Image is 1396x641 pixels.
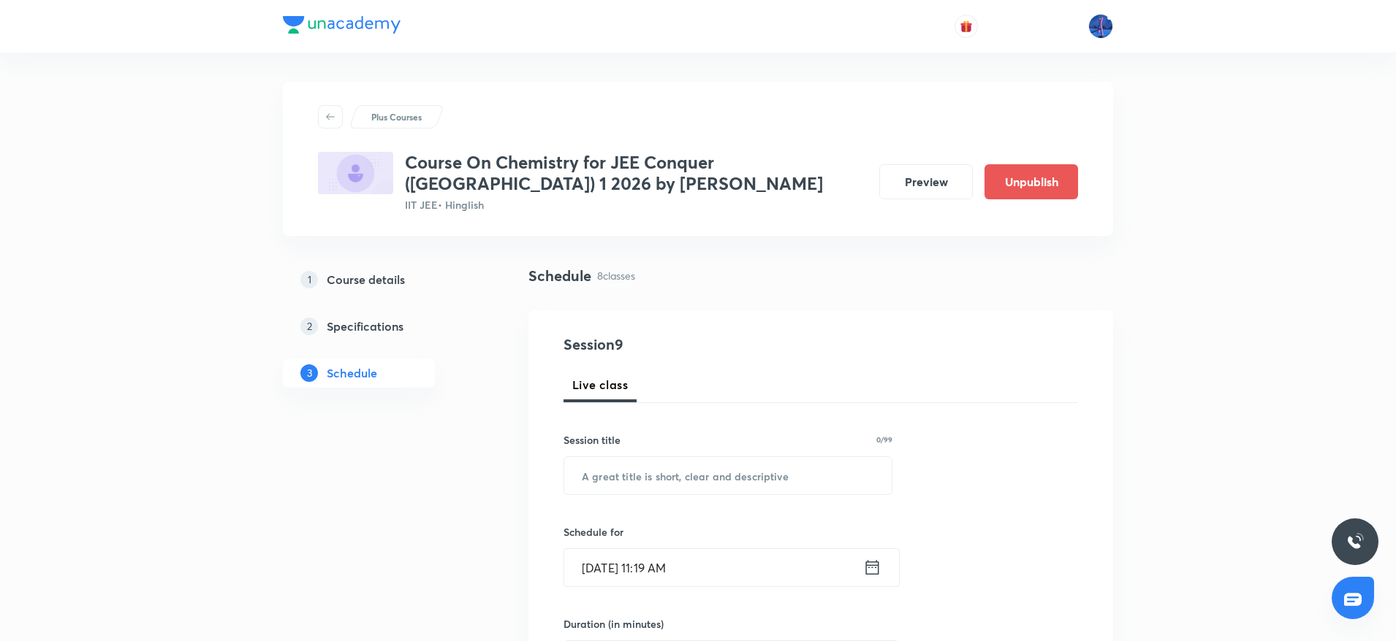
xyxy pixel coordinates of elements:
[283,312,482,341] a: 2Specifications
[564,616,664,632] h6: Duration (in minutes)
[371,110,422,123] p: Plus Courses
[985,164,1078,199] button: Unpublish
[564,334,830,356] h4: Session 9
[283,16,401,37] a: Company Logo
[405,197,868,212] p: IIT JEE • Hinglish
[564,457,892,494] input: A great title is short, clear and descriptive
[960,20,973,33] img: avatar
[564,432,621,448] h6: Session title
[300,271,318,288] p: 1
[283,16,401,34] img: Company Logo
[879,164,973,199] button: Preview
[1088,14,1113,39] img: Mahesh Bhat
[405,152,868,194] h3: Course On Chemistry for JEE Conquer ([GEOGRAPHIC_DATA]) 1 2026 by [PERSON_NAME]
[564,524,892,540] h6: Schedule for
[300,364,318,382] p: 3
[1346,533,1364,550] img: ttu
[876,436,892,443] p: 0/99
[300,318,318,335] p: 2
[327,364,377,382] h5: Schedule
[955,15,978,38] button: avatar
[528,265,591,287] h4: Schedule
[318,152,393,194] img: F028FC0B-6D55-47A0-9046-DDB4FD828027_plus.png
[283,265,482,294] a: 1Course details
[572,376,628,394] span: Live class
[327,318,403,335] h5: Specifications
[597,268,635,283] p: 8 classes
[327,271,405,288] h5: Course details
